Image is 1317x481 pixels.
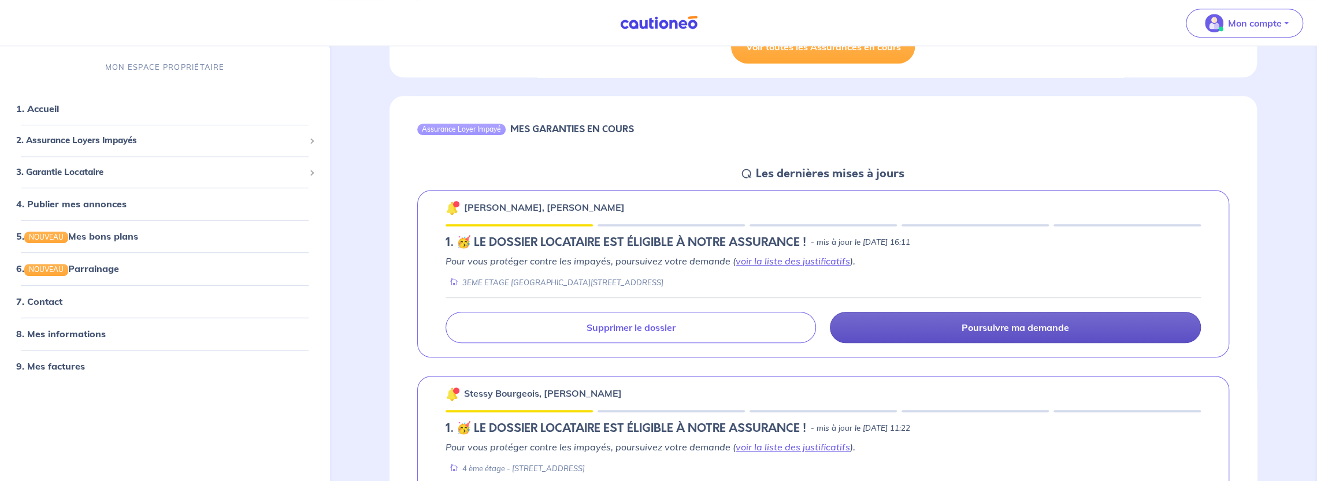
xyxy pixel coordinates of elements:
[5,129,325,152] div: 2. Assurance Loyers Impayés
[417,124,506,135] div: Assurance Loyer Impayé
[962,322,1069,333] p: Poursuivre ma demande
[5,258,325,281] div: 6.NOUVEAUParrainage
[1228,16,1282,30] p: Mon compte
[615,16,702,30] img: Cautioneo
[446,236,1201,249] div: state: ELIGIBILITY-RESULT-IN-PROGRESS, Context: MORE-THAN-6-MONTHS,MAYBE-CERTIFICATE,RELATIONSHIP...
[446,422,806,435] h5: 1.︎ 🥳 LE DOSSIER LOCATAIRE EST ÉLIGIBLE À NOTRE ASSURANCE !
[16,230,138,242] a: 5.NOUVEAUMes bons plans
[587,322,676,333] p: Supprimer le dossier
[446,463,585,474] div: 4 ème étage - [STREET_ADDRESS]
[5,355,325,378] div: 9. Mes factures
[16,296,62,307] a: 7. Contact
[5,97,325,120] div: 1. Accueil
[16,263,119,275] a: 6.NOUVEAUParrainage
[446,387,459,401] img: 🔔
[16,166,305,179] span: 3. Garantie Locataire
[446,277,663,288] div: 3EME ETAGE [GEOGRAPHIC_DATA][STREET_ADDRESS]
[736,441,850,453] a: voir la liste des justificatifs
[446,236,806,249] h5: 1.︎ 🥳 LE DOSSIER LOCATAIRE EST ÉLIGIBLE À NOTRE ASSURANCE !
[736,255,850,267] a: voir la liste des justificatifs
[5,192,325,215] div: 4. Publier mes annonces
[731,30,915,64] a: Voir toutes les Assurances en cours
[16,360,85,372] a: 9. Mes factures
[16,134,305,147] span: 2. Assurance Loyers Impayés
[756,167,904,181] h5: Les dernières mises à jours
[105,62,224,73] p: MON ESPACE PROPRIÉTAIRE
[16,198,127,210] a: 4. Publier mes annonces
[811,423,910,434] p: - mis à jour le [DATE] 11:22
[16,103,59,114] a: 1. Accueil
[16,328,106,340] a: 8. Mes informations
[830,312,1201,343] a: Poursuivre ma demande
[446,422,1201,435] div: state: ELIGIBILITY-RESULT-IN-PROGRESS, Context: NEW,MAYBE-CERTIFICATE,RELATIONSHIP,LESSOR-DOCUMENTS
[5,161,325,184] div: 3. Garantie Locataire
[5,322,325,345] div: 8. Mes informations
[510,124,634,135] h6: MES GARANTIES EN COURS
[446,312,817,343] a: Supprimer le dossier
[1205,14,1223,32] img: illu_account_valid_menu.svg
[446,201,459,215] img: 🔔
[464,386,622,400] p: Stessy Bourgeois, [PERSON_NAME]
[5,290,325,313] div: 7. Contact
[446,254,1201,268] p: Pour vous protéger contre les impayés, poursuivez votre demande ( ).
[5,225,325,248] div: 5.NOUVEAUMes bons plans
[811,237,910,248] p: - mis à jour le [DATE] 16:11
[446,440,1201,454] p: Pour vous protéger contre les impayés, poursuivez votre demande ( ).
[1186,9,1303,38] button: illu_account_valid_menu.svgMon compte
[464,200,625,214] p: [PERSON_NAME], [PERSON_NAME]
